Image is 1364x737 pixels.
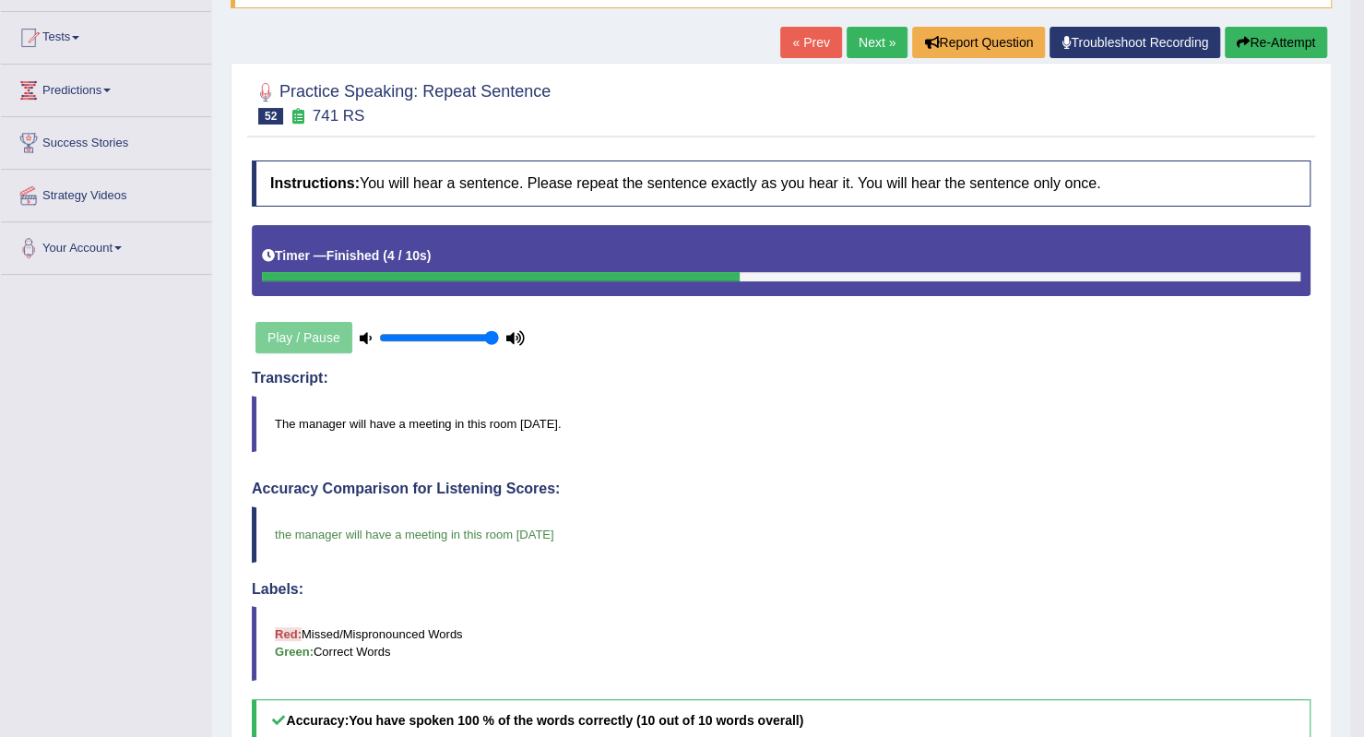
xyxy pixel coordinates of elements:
h2: Practice Speaking: Repeat Sentence [252,78,551,125]
span: 52 [258,108,283,125]
h4: Accuracy Comparison for Listening Scores: [252,481,1311,497]
span: the manager will have a meeting in this room [DATE] [275,528,554,541]
b: Red: [275,627,302,641]
b: Finished [326,248,380,263]
small: Exam occurring question [288,108,307,125]
a: Troubleshoot Recording [1050,27,1220,58]
a: Next » [847,27,907,58]
a: Predictions [1,65,211,111]
h4: Transcript: [252,370,1311,386]
a: Your Account [1,222,211,268]
h5: Timer — [262,249,431,263]
b: Green: [275,645,314,659]
small: 741 RS [313,107,365,125]
blockquote: Missed/Mispronounced Words Correct Words [252,606,1311,680]
b: ( [383,248,387,263]
a: « Prev [780,27,841,58]
a: Tests [1,12,211,58]
h4: Labels: [252,581,1311,598]
button: Report Question [912,27,1045,58]
h4: You will hear a sentence. Please repeat the sentence exactly as you hear it. You will hear the se... [252,160,1311,207]
b: Instructions: [270,175,360,191]
blockquote: The manager will have a meeting in this room [DATE]. [252,396,1311,452]
b: 4 / 10s [387,248,427,263]
button: Re-Attempt [1225,27,1327,58]
b: You have spoken 100 % of the words correctly (10 out of 10 words overall) [349,713,803,728]
a: Strategy Videos [1,170,211,216]
a: Success Stories [1,117,211,163]
b: ) [427,248,432,263]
